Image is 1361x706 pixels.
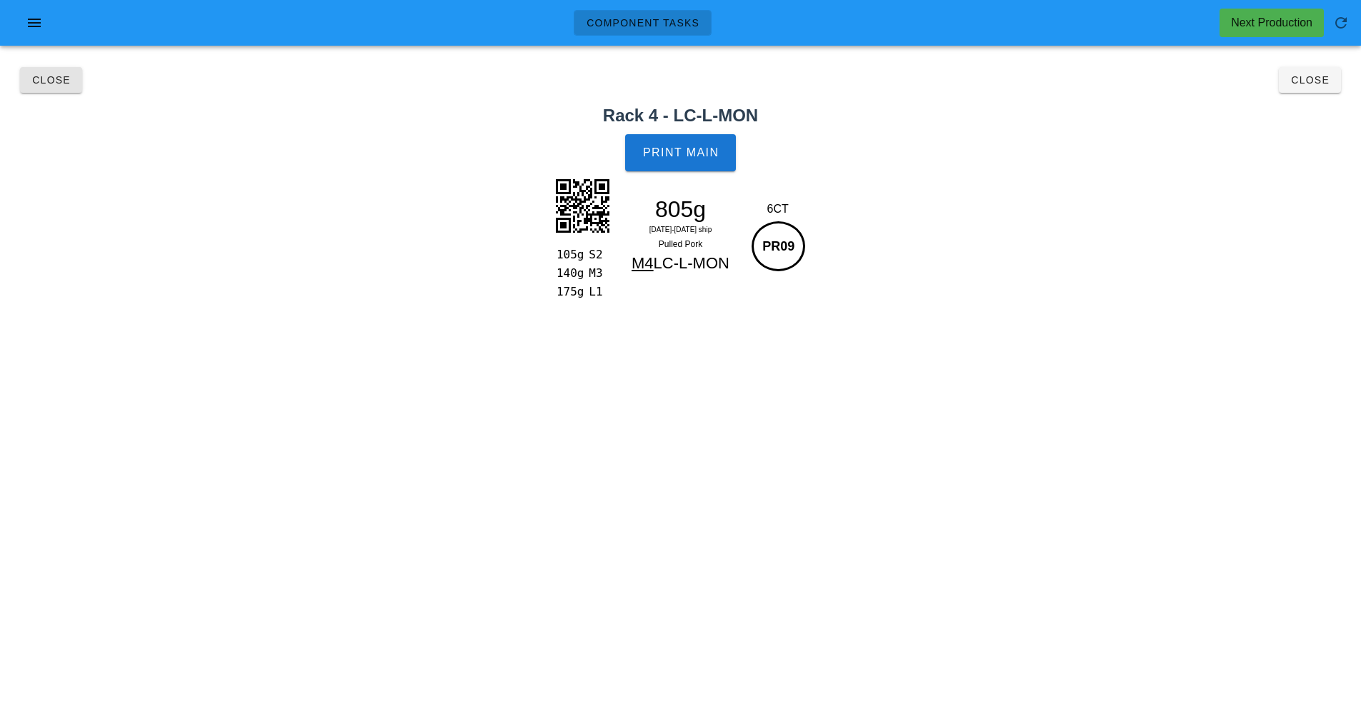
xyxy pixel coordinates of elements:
[642,146,719,159] span: Print Main
[583,264,612,283] div: M3
[586,17,699,29] span: Component Tasks
[574,10,712,36] a: Component Tasks
[619,198,743,220] div: 805g
[554,264,583,283] div: 140g
[1231,14,1312,31] div: Next Production
[654,254,729,272] span: LC-L-MON
[752,221,805,271] div: PR09
[9,103,1352,128] h2: Rack 4 - LC-L-MON
[619,237,743,251] div: Pulled Pork
[554,283,583,301] div: 175g
[1279,67,1341,93] button: Close
[632,254,654,272] span: M4
[20,67,82,93] button: Close
[583,283,612,301] div: L1
[649,226,712,233] span: [DATE]-[DATE] ship
[1290,74,1330,86] span: Close
[547,170,618,241] img: Ef+uHdZZBNiQwIip2SyF5FNQpRagcQ3e8oimxCbEPJCqUUIATg2PQRCSA+3tadCyBq0vYVDSA+3tadCyBq0vYVDSA+3tadCyB...
[625,134,735,171] button: Print Main
[31,74,71,86] span: Close
[748,201,807,218] div: 6CT
[583,246,612,264] div: S2
[554,246,583,264] div: 105g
